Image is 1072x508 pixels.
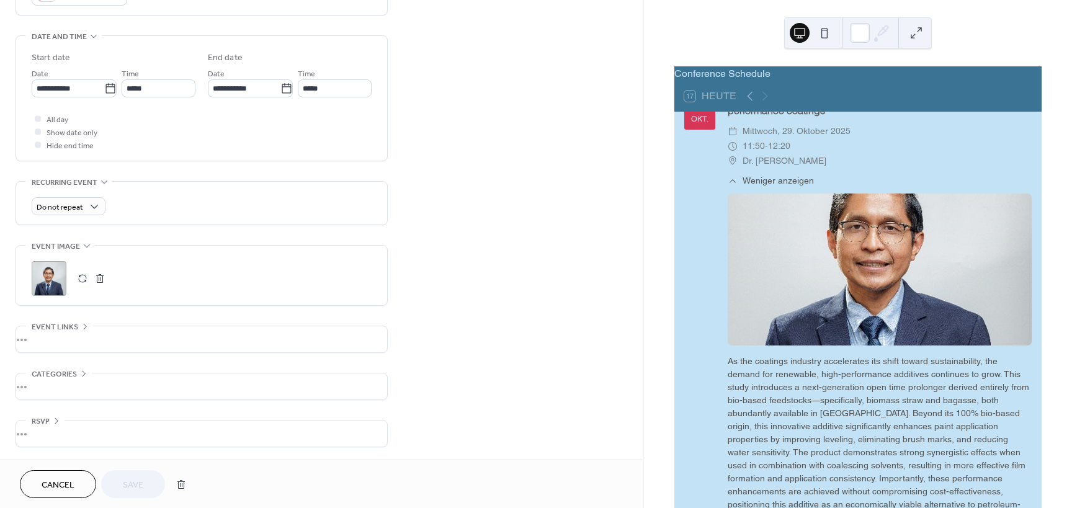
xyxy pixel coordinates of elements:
div: ​ [728,154,738,169]
div: ••• [16,421,387,447]
span: Weniger anzeigen [743,174,814,187]
div: ••• [16,373,387,399]
span: - [765,139,768,154]
span: Do not repeat [37,200,83,215]
div: ; [32,261,66,296]
span: Time [298,68,315,81]
span: Date [208,68,225,81]
span: Cancel [42,479,74,492]
span: 11:50 [743,139,765,154]
span: Mittwoch, 29. Oktober 2025 [743,124,851,139]
span: Event image [32,240,80,253]
div: Okt. [691,115,708,123]
span: Show date only [47,127,97,140]
span: All day [47,114,68,127]
div: 29 [691,97,708,113]
div: ​ [728,139,738,154]
span: Date and time [32,30,87,43]
div: End date [208,51,243,65]
span: Dr. [PERSON_NAME] [743,154,826,169]
div: ••• [16,326,387,352]
span: Hide end time [47,140,94,153]
span: 12:20 [768,139,790,154]
span: Event links [32,321,78,334]
span: Time [122,68,139,81]
div: ​ [728,174,738,187]
div: Start date [32,51,70,65]
div: ​ [728,124,738,139]
span: Date [32,68,48,81]
button: Cancel [20,470,96,498]
div: Conference Schedule [674,66,1042,81]
button: ​Weniger anzeigen [728,174,814,187]
span: Categories [32,368,77,381]
span: RSVP [32,415,50,428]
span: Recurring event [32,176,97,189]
